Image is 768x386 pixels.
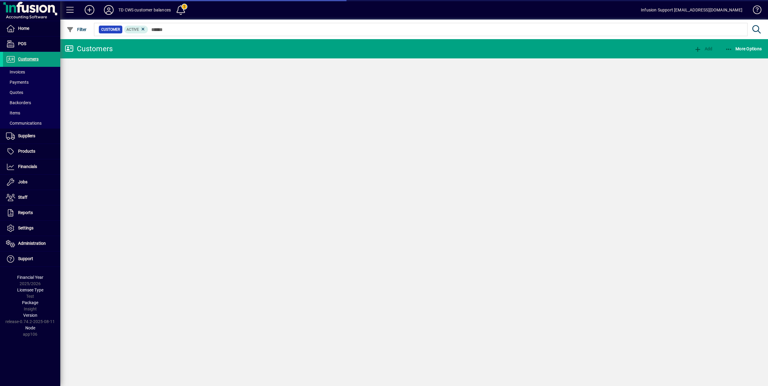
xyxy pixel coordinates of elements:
[18,210,33,215] span: Reports
[6,121,42,126] span: Communications
[18,26,29,31] span: Home
[65,24,88,35] button: Filter
[22,300,38,305] span: Package
[18,57,39,61] span: Customers
[65,44,113,54] div: Customers
[6,80,29,85] span: Payments
[748,1,760,21] a: Knowledge Base
[3,98,60,108] a: Backorders
[3,87,60,98] a: Quotes
[694,46,712,51] span: Add
[3,21,60,36] a: Home
[3,221,60,236] a: Settings
[18,256,33,261] span: Support
[18,226,33,230] span: Settings
[18,149,35,154] span: Products
[3,108,60,118] a: Items
[17,288,43,292] span: Licensee Type
[724,43,763,54] button: More Options
[3,190,60,205] a: Staff
[67,27,87,32] span: Filter
[118,5,171,15] div: TD CWS customer balances
[124,26,148,33] mat-chip: Activation Status: Active
[3,205,60,220] a: Reports
[3,118,60,128] a: Communications
[17,275,43,280] span: Financial Year
[693,43,714,54] button: Add
[18,41,26,46] span: POS
[3,129,60,144] a: Suppliers
[3,251,60,266] a: Support
[3,36,60,51] a: POS
[725,46,762,51] span: More Options
[25,325,35,330] span: Node
[3,236,60,251] a: Administration
[3,175,60,190] a: Jobs
[18,195,27,200] span: Staff
[6,70,25,74] span: Invoices
[18,179,27,184] span: Jobs
[6,90,23,95] span: Quotes
[6,111,20,115] span: Items
[641,5,742,15] div: Infusion Support [EMAIL_ADDRESS][DOMAIN_NAME]
[6,100,31,105] span: Backorders
[18,133,35,138] span: Suppliers
[127,27,139,32] span: Active
[101,26,120,33] span: Customer
[99,5,118,15] button: Profile
[3,144,60,159] a: Products
[3,159,60,174] a: Financials
[3,67,60,77] a: Invoices
[18,241,46,246] span: Administration
[23,313,37,318] span: Version
[3,77,60,87] a: Payments
[80,5,99,15] button: Add
[18,164,37,169] span: Financials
